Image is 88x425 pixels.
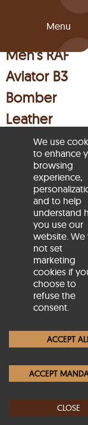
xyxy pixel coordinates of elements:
[46,20,83,32] span: Left Menu Items
[6,44,82,156] h2: Men's RAF Aviator B3 Bomber Leather Jacket
[14,351,88,407] iframe: chat widget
